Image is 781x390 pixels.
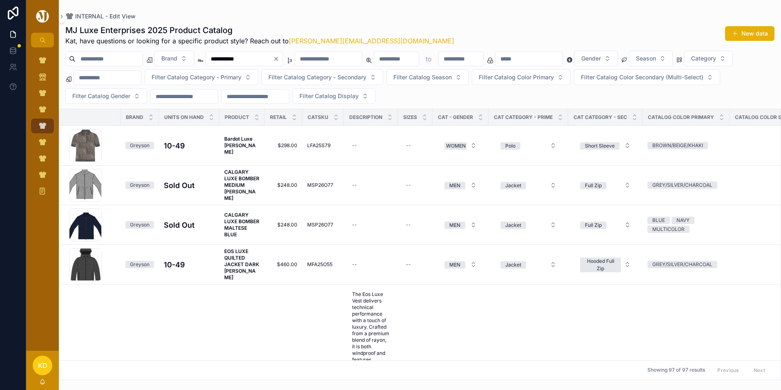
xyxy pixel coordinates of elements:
button: Select Button [684,51,733,66]
a: Bardot Luxe [PERSON_NAME] [224,136,260,155]
button: Select Button [438,257,483,272]
div: -- [406,182,411,188]
button: Select Button [573,138,637,153]
button: Select Button [65,88,147,104]
div: MULTICOLOR [652,226,685,233]
button: Select Button [574,69,720,85]
div: -- [352,222,357,228]
a: Greyson [125,142,154,149]
button: Select Button [438,138,483,153]
span: Filter Catalog Category - Primary [152,73,241,81]
a: -- [403,139,428,152]
div: -- [352,142,357,149]
button: Unselect JACKET [500,181,526,189]
button: Select Button [573,217,637,232]
span: KD [38,361,47,370]
span: CATSKU [308,114,328,121]
button: Unselect FULL_ZIP [580,221,607,229]
button: Select Button [292,88,375,104]
button: Select Button [629,51,673,66]
button: Select Button [386,69,469,85]
span: $460.00 [270,261,297,268]
button: Unselect HOODED_FULL_ZIP [580,257,621,272]
span: Catalog Color Primary [648,114,714,121]
div: Jacket [505,222,521,229]
h4: 10-49 [164,140,214,151]
button: New data [725,26,774,41]
div: Hooded Full Zip [585,258,616,272]
img: App logo [35,10,50,23]
button: Select Button [261,69,383,85]
span: Category [691,54,716,63]
span: Filter Catalog Gender [72,92,130,100]
div: Greyson [130,182,150,189]
a: Select Button [437,138,484,153]
div: GREY/SILVER/CHARCOAL [652,261,712,268]
a: $248.00 [270,182,297,188]
span: Filter Catalog Category - Secondary [268,73,366,81]
a: Sold Out [164,180,214,191]
a: MSP26O77 [307,222,339,228]
button: Select Button [438,217,483,232]
span: Filter Catalog Color Secondary (Multi-Select) [581,73,703,81]
button: Select Button [145,69,258,85]
button: Unselect JACKET [500,221,526,229]
div: Full Zip [585,222,602,229]
span: MSP26O77 [307,222,333,228]
div: MEN [449,222,460,229]
strong: CALGARY LUXE BOMBER MEDIUM [PERSON_NAME] [224,169,261,201]
button: Unselect FULL_ZIP [580,181,607,189]
a: INTERNAL - Edit View [65,12,136,20]
div: -- [352,261,357,268]
div: scrollable content [26,47,59,209]
div: -- [406,261,411,268]
button: Select Button [573,178,637,193]
div: MEN [449,261,460,269]
a: Select Button [493,177,563,193]
button: Select Button [154,51,194,66]
a: 10-49 [164,259,214,270]
button: Select Button [494,257,563,272]
span: SIZES [403,114,417,121]
span: CAT - GENDER [438,114,473,121]
button: Select Button [438,178,483,193]
a: GREY/SILVER/CHARCOAL [647,261,725,268]
a: CALGARY LUXE BOMBER MALTESE BLUE [224,212,260,238]
div: -- [406,222,411,228]
a: Select Button [573,177,638,193]
a: -- [349,218,393,231]
h1: MJ Luxe Enterprises 2025 Product Catalog [65,25,454,36]
span: Product [225,114,249,121]
a: Select Button [437,177,484,193]
a: Select Button [437,257,484,272]
a: Greyson [125,221,154,229]
button: Unselect SHORT_SLEEVE [580,141,620,150]
a: -- [403,218,428,231]
a: $298.00 [270,142,297,149]
div: Greyson [130,221,150,229]
div: BROWN/BEIGE/KHAKI [652,142,703,149]
a: -- [349,258,393,271]
button: Clear [273,56,283,62]
a: -- [349,139,393,152]
a: Select Button [493,257,563,272]
p: to [426,54,432,64]
a: Select Button [493,217,563,233]
span: Filter Catalog Display [299,92,359,100]
div: Full Zip [585,182,602,189]
button: Select Button [494,217,563,232]
div: Greyson [130,261,150,268]
span: MSP26O77 [307,182,333,188]
a: CALGARY LUXE BOMBER MEDIUM [PERSON_NAME] [224,169,260,202]
a: Sold Out [164,220,214,231]
span: LFA25S79 [307,142,330,149]
a: GREY/SILVER/CHARCOAL [647,182,725,189]
button: Select Button [573,253,637,276]
a: $248.00 [270,222,297,228]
